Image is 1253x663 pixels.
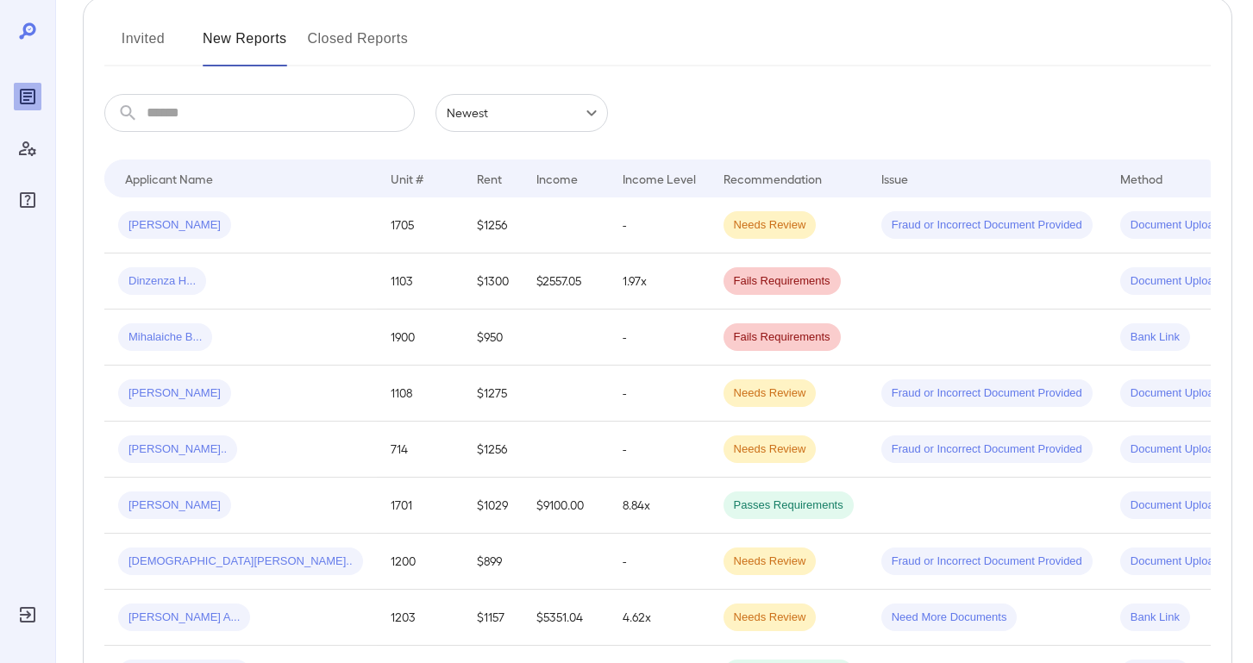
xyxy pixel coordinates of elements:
td: 1103 [377,253,463,310]
span: Needs Review [724,554,817,570]
span: [PERSON_NAME] A... [118,610,250,626]
td: $2557.05 [523,253,609,310]
td: $950 [463,310,523,366]
span: Fraud or Incorrect Document Provided [881,554,1093,570]
td: - [609,534,710,590]
div: Method [1120,168,1162,189]
span: Needs Review [724,610,817,626]
span: Fraud or Incorrect Document Provided [881,441,1093,458]
td: - [609,366,710,422]
span: Dinzenza H... [118,273,206,290]
span: Document Upload [1120,497,1231,514]
div: Income Level [623,168,696,189]
div: Reports [14,83,41,110]
span: Need More Documents [881,610,1018,626]
span: Document Upload [1120,273,1231,290]
td: - [609,197,710,253]
td: $1300 [463,253,523,310]
span: Document Upload [1120,217,1231,234]
td: - [609,310,710,366]
span: Document Upload [1120,554,1231,570]
span: Passes Requirements [724,497,854,514]
td: - [609,422,710,478]
span: Fraud or Incorrect Document Provided [881,217,1093,234]
td: 1203 [377,590,463,646]
button: New Reports [203,25,287,66]
span: [PERSON_NAME] [118,217,231,234]
td: 4.62x [609,590,710,646]
span: Fails Requirements [724,329,841,346]
span: Needs Review [724,441,817,458]
span: Document Upload [1120,441,1231,458]
td: 1200 [377,534,463,590]
td: $1029 [463,478,523,534]
div: Recommendation [724,168,822,189]
td: 1.97x [609,253,710,310]
span: Fails Requirements [724,273,841,290]
div: Applicant Name [125,168,213,189]
td: 1705 [377,197,463,253]
td: $1256 [463,422,523,478]
span: Bank Link [1120,610,1190,626]
td: $1157 [463,590,523,646]
td: $899 [463,534,523,590]
span: [DEMOGRAPHIC_DATA][PERSON_NAME].. [118,554,363,570]
span: Document Upload [1120,385,1231,402]
div: FAQ [14,186,41,214]
div: Rent [477,168,504,189]
span: Fraud or Incorrect Document Provided [881,385,1093,402]
td: 1108 [377,366,463,422]
td: $9100.00 [523,478,609,534]
span: [PERSON_NAME] [118,385,231,402]
td: 8.84x [609,478,710,534]
td: 1701 [377,478,463,534]
div: Income [536,168,578,189]
div: Unit # [391,168,423,189]
td: 714 [377,422,463,478]
button: Invited [104,25,182,66]
span: Mihalaiche B... [118,329,212,346]
div: Issue [881,168,909,189]
span: [PERSON_NAME].. [118,441,237,458]
span: Needs Review [724,217,817,234]
div: Log Out [14,601,41,629]
span: [PERSON_NAME] [118,497,231,514]
span: Bank Link [1120,329,1190,346]
td: 1900 [377,310,463,366]
div: Manage Users [14,134,41,162]
td: $1256 [463,197,523,253]
span: Needs Review [724,385,817,402]
button: Closed Reports [308,25,409,66]
td: $5351.04 [523,590,609,646]
td: $1275 [463,366,523,422]
div: Newest [435,94,608,132]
